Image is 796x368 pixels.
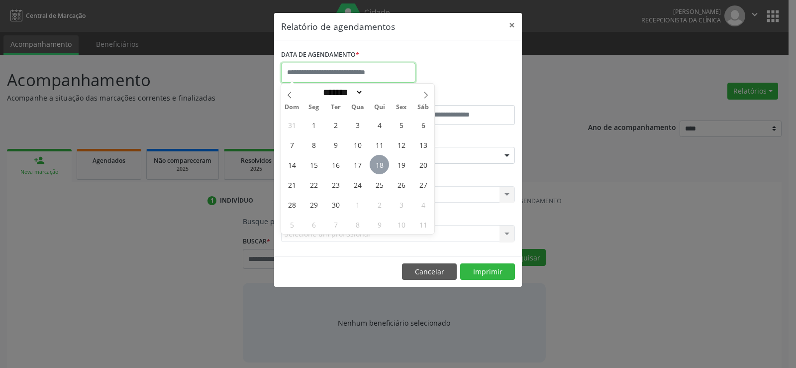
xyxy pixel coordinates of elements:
span: Setembro 10, 2025 [348,135,367,154]
span: Setembro 29, 2025 [304,195,323,214]
span: Seg [303,104,325,111]
span: Setembro 20, 2025 [413,155,433,174]
span: Outubro 8, 2025 [348,215,367,234]
span: Setembro 9, 2025 [326,135,345,154]
span: Setembro 14, 2025 [282,155,301,174]
span: Setembro 12, 2025 [392,135,411,154]
span: Setembro 19, 2025 [392,155,411,174]
span: Setembro 13, 2025 [413,135,433,154]
span: Agosto 31, 2025 [282,115,301,134]
span: Ter [325,104,347,111]
span: Qua [347,104,369,111]
span: Setembro 11, 2025 [370,135,389,154]
span: Setembro 1, 2025 [304,115,323,134]
span: Outubro 5, 2025 [282,215,301,234]
span: Setembro 17, 2025 [348,155,367,174]
span: Setembro 26, 2025 [392,175,411,194]
span: Setembro 23, 2025 [326,175,345,194]
button: Cancelar [402,263,457,280]
span: Sáb [412,104,434,111]
span: Setembro 8, 2025 [304,135,323,154]
select: Month [319,87,363,98]
span: Qui [369,104,391,111]
span: Outubro 3, 2025 [392,195,411,214]
span: Setembro 15, 2025 [304,155,323,174]
span: Setembro 25, 2025 [370,175,389,194]
span: Setembro 22, 2025 [304,175,323,194]
span: Outubro 4, 2025 [413,195,433,214]
span: Outubro 10, 2025 [392,215,411,234]
span: Setembro 2, 2025 [326,115,345,134]
label: DATA DE AGENDAMENTO [281,47,359,63]
span: Outubro 1, 2025 [348,195,367,214]
span: Setembro 16, 2025 [326,155,345,174]
span: Setembro 7, 2025 [282,135,301,154]
h5: Relatório de agendamentos [281,20,395,33]
span: Setembro 30, 2025 [326,195,345,214]
span: Setembro 28, 2025 [282,195,301,214]
span: Sex [391,104,412,111]
span: Outubro 6, 2025 [304,215,323,234]
span: Setembro 21, 2025 [282,175,301,194]
span: Outubro 7, 2025 [326,215,345,234]
span: Setembro 3, 2025 [348,115,367,134]
span: Setembro 18, 2025 [370,155,389,174]
span: Outubro 2, 2025 [370,195,389,214]
span: Setembro 6, 2025 [413,115,433,134]
span: Setembro 27, 2025 [413,175,433,194]
input: Year [363,87,396,98]
span: Outubro 9, 2025 [370,215,389,234]
span: Setembro 24, 2025 [348,175,367,194]
span: Dom [281,104,303,111]
button: Imprimir [460,263,515,280]
span: Outubro 11, 2025 [413,215,433,234]
span: Setembro 4, 2025 [370,115,389,134]
button: Close [502,13,522,37]
span: Setembro 5, 2025 [392,115,411,134]
label: ATÉ [400,90,515,105]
